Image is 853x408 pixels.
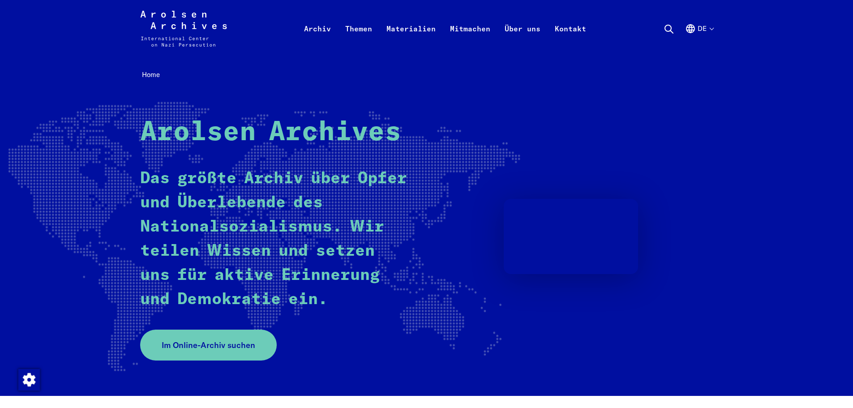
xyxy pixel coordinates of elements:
a: Im Online-Archiv suchen [140,330,277,361]
a: Archiv [297,21,338,57]
a: Kontakt [548,21,593,57]
span: Home [142,70,160,79]
span: Im Online-Archiv suchen [162,339,255,351]
button: Deutsch, Sprachauswahl [685,23,713,56]
img: Zustimmung ändern [18,369,40,391]
a: Über uns [497,21,548,57]
nav: Primär [297,11,593,47]
p: Das größte Archiv über Opfer und Überlebende des Nationalsozialismus. Wir teilen Wissen und setze... [140,167,411,312]
a: Themen [338,21,379,57]
strong: Arolsen Archives [140,119,401,146]
a: Materialien [379,21,443,57]
a: Mitmachen [443,21,497,57]
nav: Breadcrumb [140,68,713,82]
